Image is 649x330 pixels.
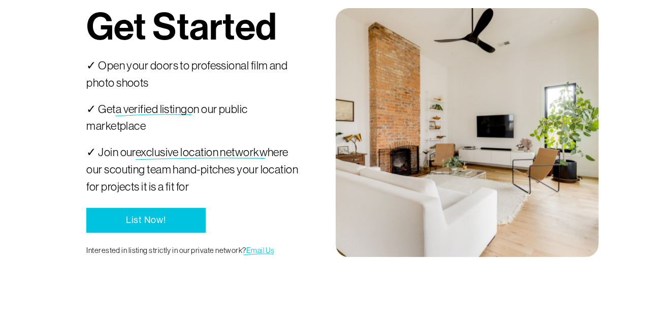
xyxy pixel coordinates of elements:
a: Email Us [246,246,275,254]
p: ✓ Open your doors to professional film and photo shoots [86,57,301,92]
p: Interested in listing strictly in our private network? [86,245,301,256]
h1: Get Started [86,8,277,46]
a: List Now! [86,208,205,232]
p: ✓ Get on our public marketplace [86,101,301,135]
p: ✓ Join our where our scouting team hand-pitches your location for projects it is a fit for [86,144,301,196]
span: exclusive location network [136,145,259,159]
span: a verified listing [116,102,187,116]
